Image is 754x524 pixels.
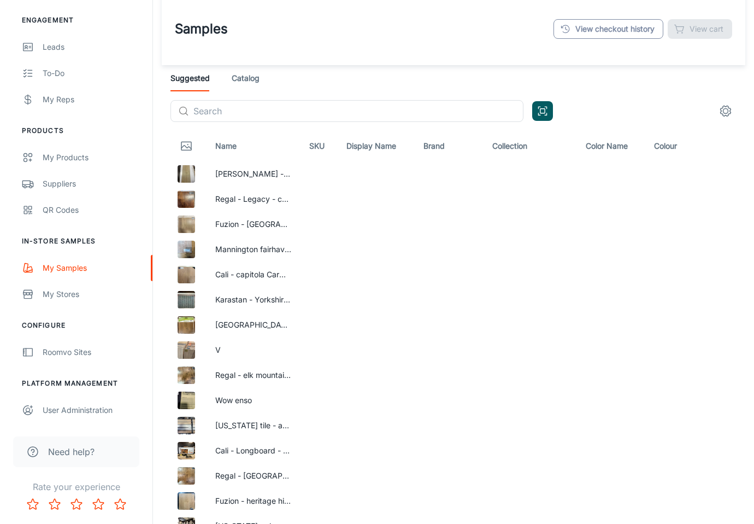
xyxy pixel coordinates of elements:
a: Catalog [232,65,260,91]
div: To-do [43,67,142,79]
th: Brand [415,131,484,161]
th: Name [207,131,301,161]
div: Roomvo Sites [43,346,142,358]
a: View checkout history [553,19,663,39]
td: Fuzion - cape bay - cambric [207,212,301,237]
th: Color Name [577,131,645,161]
td: Regal - elk mountain - Fontana [207,463,301,488]
td: Karastan - Yorkshire Tweed [207,287,301,312]
span: Need help? [48,445,95,458]
button: Rate 1 star [22,493,44,515]
svg: Thumbnail [180,139,193,153]
td: Cali - capitola Carmel - mavericks [207,262,301,287]
p: Rate your experience [9,480,144,493]
button: Rate 3 star [66,493,87,515]
th: Display Name [338,131,415,161]
div: My Products [43,152,142,164]
td: Fuzion - heritage hills - yachting [207,488,301,514]
div: QR Codes [43,204,142,216]
div: Suppliers [43,178,142,190]
th: SKU [301,131,338,161]
th: Collection [484,131,578,161]
td: Mannington fairhaven brushed natural [207,237,301,262]
td: Greenworld - Resort - St Thomas [207,312,301,337]
button: settings [715,100,737,122]
th: Colour [645,131,692,161]
td: Wow enso [207,388,301,413]
button: Rate 5 star [109,493,131,515]
div: User Administration [43,404,142,416]
td: V [207,337,301,363]
td: Arizona tile - aequa [207,413,301,438]
button: Rate 2 star [44,493,66,515]
div: My Stores [43,288,142,300]
button: Rate 4 star [87,493,109,515]
td: Zera - natural [207,161,301,187]
td: Regal - elk mountain - sterling [207,363,301,388]
div: Leads [43,41,142,53]
h1: Samples [175,19,228,39]
button: Open QR code scanner [532,101,553,121]
div: My Samples [43,262,142,274]
td: Cali - Longboard - Island maple [207,438,301,463]
div: My Reps [43,94,142,106]
td: Regal - Legacy - constitution [207,187,301,212]
input: Search [193,100,523,122]
a: Suggested [170,65,210,91]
